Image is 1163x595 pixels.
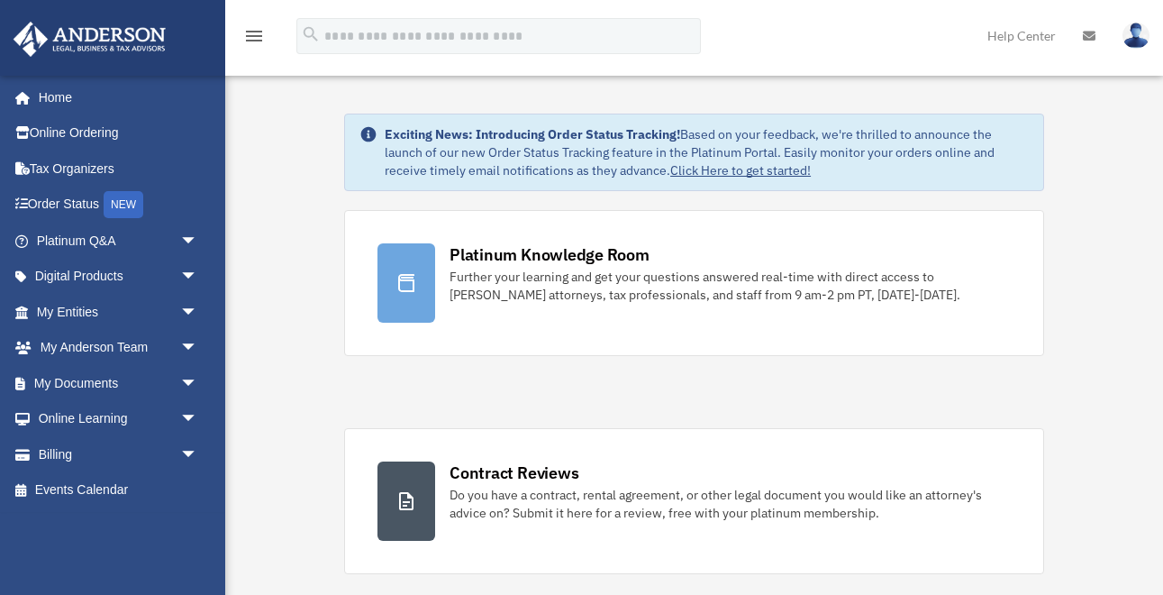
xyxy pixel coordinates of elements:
[670,162,811,178] a: Click Here to get started!
[344,428,1044,574] a: Contract Reviews Do you have a contract, rental agreement, or other legal document you would like...
[180,330,216,367] span: arrow_drop_down
[450,243,650,266] div: Platinum Knowledge Room
[450,486,1011,522] div: Do you have a contract, rental agreement, or other legal document you would like an attorney's ad...
[13,401,225,437] a: Online Learningarrow_drop_down
[180,223,216,260] span: arrow_drop_down
[344,210,1044,356] a: Platinum Knowledge Room Further your learning and get your questions answered real-time with dire...
[1122,23,1149,49] img: User Pic
[180,294,216,331] span: arrow_drop_down
[385,125,1029,179] div: Based on your feedback, we're thrilled to announce the launch of our new Order Status Tracking fe...
[13,365,225,401] a: My Documentsarrow_drop_down
[243,32,265,47] a: menu
[450,462,578,484] div: Contract Reviews
[13,187,225,224] a: Order StatusNEW
[13,436,225,472] a: Billingarrow_drop_down
[180,259,216,296] span: arrow_drop_down
[243,25,265,47] i: menu
[13,330,225,366] a: My Anderson Teamarrow_drop_down
[180,365,216,402] span: arrow_drop_down
[104,191,143,218] div: NEW
[8,22,171,57] img: Anderson Advisors Platinum Portal
[13,472,225,508] a: Events Calendar
[385,126,680,142] strong: Exciting News: Introducing Order Status Tracking!
[13,259,225,295] a: Digital Productsarrow_drop_down
[13,294,225,330] a: My Entitiesarrow_drop_down
[13,223,225,259] a: Platinum Q&Aarrow_drop_down
[13,115,225,151] a: Online Ordering
[301,24,321,44] i: search
[13,151,225,187] a: Tax Organizers
[180,436,216,473] span: arrow_drop_down
[450,268,1011,304] div: Further your learning and get your questions answered real-time with direct access to [PERSON_NAM...
[13,79,216,115] a: Home
[180,401,216,438] span: arrow_drop_down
